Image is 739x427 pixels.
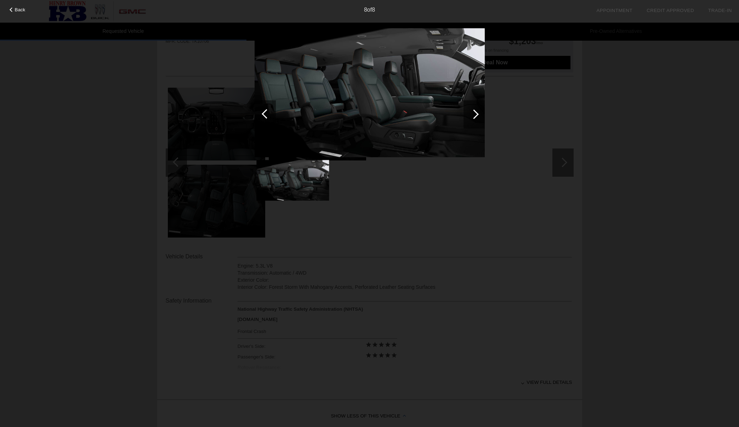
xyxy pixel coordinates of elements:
span: 8 [372,7,375,13]
img: 8.jpg [256,160,329,201]
a: Credit Approved [647,8,694,13]
span: Back [15,7,25,12]
a: Trade-In [708,8,732,13]
a: Appointment [596,8,632,13]
span: 8 [364,7,367,13]
img: 8.jpg [255,28,485,157]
